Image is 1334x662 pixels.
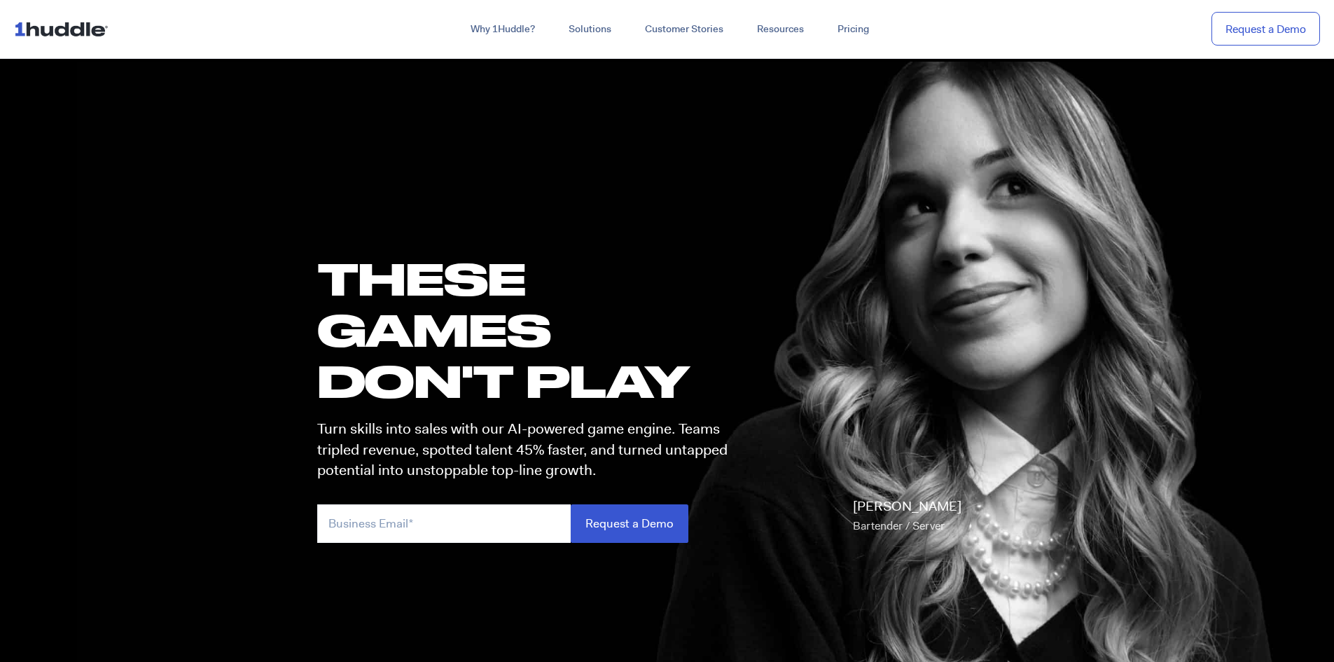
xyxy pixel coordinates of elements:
a: Customer Stories [628,17,740,42]
span: Bartender / Server [853,518,945,533]
input: Business Email* [317,504,571,543]
input: Request a Demo [571,504,688,543]
a: Solutions [552,17,628,42]
a: Request a Demo [1211,12,1320,46]
img: ... [14,15,114,42]
h1: these GAMES DON'T PLAY [317,253,740,407]
p: [PERSON_NAME] [853,497,961,536]
a: Resources [740,17,821,42]
a: Pricing [821,17,886,42]
a: Why 1Huddle? [454,17,552,42]
p: Turn skills into sales with our AI-powered game engine. Teams tripled revenue, spotted talent 45%... [317,419,740,481]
